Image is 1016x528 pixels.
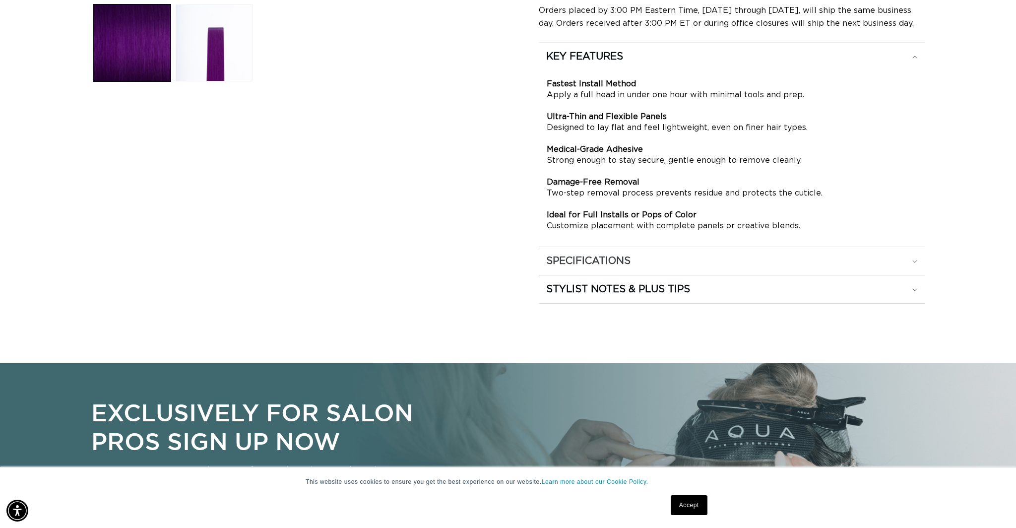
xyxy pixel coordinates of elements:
summary: STYLIST NOTES & PLUS TIPS [539,275,925,303]
p: This website uses cookies to ensure you get the best experience on our website. [306,477,710,486]
h2: KEY FEATURES [546,50,623,63]
h2: SPECIFICATIONS [546,255,631,267]
strong: Ultra-Thin and Flexible Panels [547,113,667,121]
summary: SPECIFICATIONS [539,247,925,275]
strong: Fastest Install Method [547,80,636,88]
button: Load image 1 in gallery view [94,4,171,81]
strong: Medical-Grade Adhesive [547,145,643,153]
strong: Ideal for Full Installs or Pops of Color [547,211,697,219]
h2: STYLIST NOTES & PLUS TIPS [546,283,690,296]
summary: KEY FEATURES [539,43,925,70]
p: Gain access to AQUA's exclusive professional products, tools, and resources. From premium extensi... [91,465,433,501]
iframe: Chat Widget [966,480,1016,528]
a: Learn more about our Cookie Policy. [542,478,648,485]
button: Load image 2 in gallery view [176,4,253,81]
p: Exclusively for Salon Pros Sign Up Now [91,398,433,455]
strong: Damage-Free Removal [547,178,639,186]
a: Accept [671,495,707,515]
div: Accessibility Menu [6,500,28,522]
p: Apply a full head in under one hour with minimal tools and prep. Designed to lay flat and feel li... [547,78,917,231]
span: Orders placed by 3:00 PM Eastern Time, [DATE] through [DATE], will ship the same business day. Or... [539,6,914,27]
